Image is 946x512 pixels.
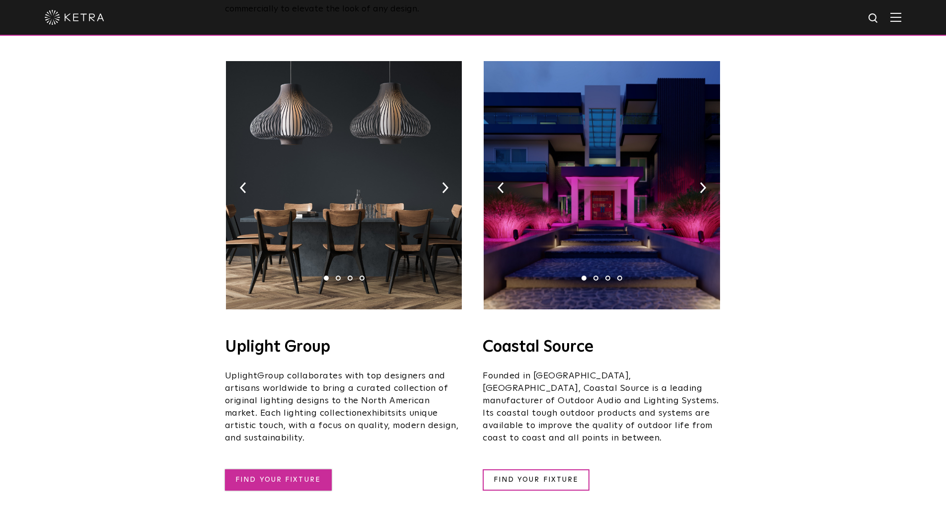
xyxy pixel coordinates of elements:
img: Uplight_Ketra_Image.jpg [226,61,462,309]
a: FIND YOUR FIXTURE [225,469,332,491]
span: its unique artistic touch, with a focus on quality, modern design, and sustainability. [225,409,459,442]
img: ketra-logo-2019-white [45,10,104,25]
img: arrow-left-black.svg [240,182,246,193]
img: arrow-left-black.svg [498,182,504,193]
a: FIND YOUR FIXTURE [483,469,589,491]
img: search icon [868,12,880,25]
span: Founded in [GEOGRAPHIC_DATA], [GEOGRAPHIC_DATA], Coastal Source is a leading manufacturer of Outd... [483,371,719,442]
h4: Uplight Group [225,339,463,355]
h4: Coastal Source [483,339,721,355]
img: arrow-right-black.svg [442,182,448,193]
span: exhibits [362,409,396,418]
span: Uplight [225,371,258,380]
span: Group collaborates with top designers and artisans worldwide to bring a curated collection of ori... [225,371,448,418]
img: arrow-right-black.svg [700,182,706,193]
img: 03-1.jpg [484,61,720,309]
img: Hamburger%20Nav.svg [890,12,901,22]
